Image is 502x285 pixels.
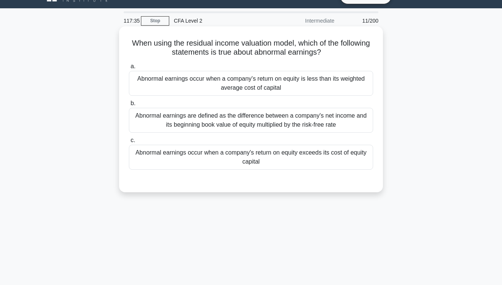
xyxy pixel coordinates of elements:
[141,16,169,26] a: Stop
[130,100,135,106] span: b.
[129,145,373,170] div: Abnormal earnings occur when a company's return on equity exceeds its cost of equity capital
[128,38,374,57] h5: When using the residual income valuation model, which of the following statements is true about a...
[273,13,339,28] div: Intermediate
[119,13,141,28] div: 117:35
[130,63,135,69] span: a.
[339,13,383,28] div: 11/200
[129,71,373,96] div: Abnormal earnings occur when a company's return on equity is less than its weighted average cost ...
[129,108,373,133] div: Abnormal earnings are defined as the difference between a company's net income and its beginning ...
[169,13,273,28] div: CFA Level 2
[130,137,135,143] span: c.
